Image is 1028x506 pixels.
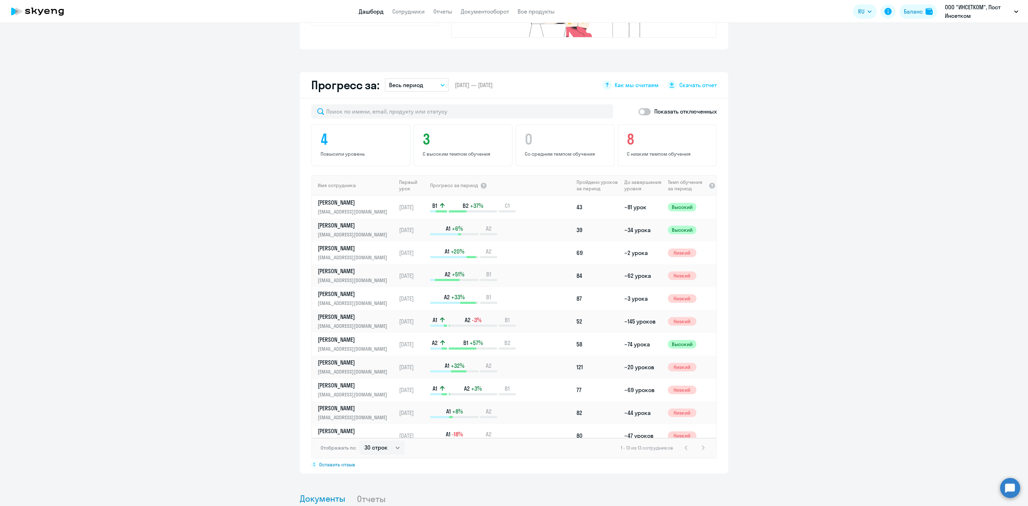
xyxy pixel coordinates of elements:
span: Темп обучения за период [668,179,706,192]
td: [DATE] [396,356,429,379]
span: B1 [432,202,437,210]
span: A2 [486,362,492,370]
span: +8% [452,407,463,415]
p: ООО "ИНСЕТКОМ", Пост Инсетком [945,3,1011,20]
td: ~47 уроков [621,424,665,447]
p: [EMAIL_ADDRESS][DOMAIN_NAME] [318,322,391,330]
span: Прогресс за период [430,182,478,189]
span: A1 [446,430,450,438]
span: A2 [445,270,450,278]
p: [EMAIL_ADDRESS][DOMAIN_NAME] [318,391,391,399]
span: 1 - 13 из 13 сотрудников [621,445,673,451]
span: +3% [471,385,482,392]
span: A2 [465,316,470,324]
span: +32% [451,362,464,370]
span: Высокий [668,203,696,211]
td: ~20 уроков [621,356,665,379]
p: Весь период [389,81,423,89]
td: ~74 урока [621,333,665,356]
td: [DATE] [396,196,429,219]
span: +51% [452,270,464,278]
a: [PERSON_NAME][EMAIL_ADDRESS][DOMAIN_NAME] [318,199,396,216]
span: A2 [464,385,470,392]
td: ~2 урока [621,241,665,264]
span: B2 [463,202,469,210]
div: Баланс [904,7,923,16]
a: Балансbalance [899,4,937,19]
td: 121 [574,356,621,379]
p: Повысили уровень [321,151,403,157]
span: A2 [486,430,492,438]
td: 43 [574,196,621,219]
p: Показать отключенных [654,107,717,116]
a: [PERSON_NAME][EMAIL_ADDRESS][DOMAIN_NAME] [318,244,396,261]
td: ~44 урока [621,401,665,424]
span: Оставить отзыв [319,461,355,468]
td: 82 [574,401,621,424]
td: 84 [574,264,621,287]
span: +33% [451,293,465,301]
p: [EMAIL_ADDRESS][DOMAIN_NAME] [318,208,391,216]
button: Весь период [385,78,449,92]
p: [EMAIL_ADDRESS][DOMAIN_NAME] [318,436,391,444]
td: 87 [574,287,621,310]
td: ~145 уроков [621,310,665,333]
span: Низкий [668,363,696,371]
td: [DATE] [396,219,429,241]
p: [PERSON_NAME] [318,427,391,435]
p: [PERSON_NAME] [318,244,391,252]
td: [DATE] [396,379,429,401]
h4: 3 [423,131,505,148]
span: Низкий [668,271,696,280]
span: A1 [446,225,450,232]
span: B1 [486,293,491,301]
span: A2 [444,293,450,301]
td: [DATE] [396,310,429,333]
h4: 8 [627,131,710,148]
p: [EMAIL_ADDRESS][DOMAIN_NAME] [318,276,391,284]
p: [EMAIL_ADDRESS][DOMAIN_NAME] [318,299,391,307]
p: [EMAIL_ADDRESS][DOMAIN_NAME] [318,254,391,261]
span: B2 [504,339,510,347]
p: С высоким темпом обучения [423,151,505,157]
span: Высокий [668,226,696,234]
a: [PERSON_NAME][EMAIL_ADDRESS][DOMAIN_NAME] [318,267,396,284]
span: B1 [505,316,510,324]
td: [DATE] [396,264,429,287]
span: Как мы считаем [615,81,659,89]
span: A1 [433,385,437,392]
p: [PERSON_NAME] [318,336,391,344]
a: Все продукты [518,8,555,15]
span: A2 [486,247,492,255]
span: B1 [463,339,468,347]
span: Высокий [668,340,696,349]
td: ~69 уроков [621,379,665,401]
td: [DATE] [396,401,429,424]
a: [PERSON_NAME][EMAIL_ADDRESS][DOMAIN_NAME] [318,221,396,239]
td: ~62 урока [621,264,665,287]
td: 77 [574,379,621,401]
p: [PERSON_NAME] [318,404,391,412]
a: Сотрудники [392,8,425,15]
a: [PERSON_NAME][EMAIL_ADDRESS][DOMAIN_NAME] [318,359,396,376]
span: A1 [433,316,437,324]
td: 52 [574,310,621,333]
span: Скачать отчет [679,81,717,89]
p: [PERSON_NAME] [318,267,391,275]
p: [EMAIL_ADDRESS][DOMAIN_NAME] [318,368,391,376]
span: A1 [445,247,449,255]
span: A2 [486,407,492,415]
span: -18% [452,430,463,438]
p: [EMAIL_ADDRESS][DOMAIN_NAME] [318,231,391,239]
img: balance [926,8,933,15]
button: ООО "ИНСЕТКОМ", Пост Инсетком [941,3,1022,20]
th: Пройдено уроков за период [574,175,621,196]
a: Дашборд [359,8,384,15]
td: [DATE] [396,424,429,447]
td: 39 [574,219,621,241]
span: +37% [470,202,483,210]
a: [PERSON_NAME][EMAIL_ADDRESS][DOMAIN_NAME] [318,381,396,399]
a: [PERSON_NAME][EMAIL_ADDRESS][DOMAIN_NAME] [318,427,396,444]
span: A2 [432,339,438,347]
span: A2 [486,225,492,232]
